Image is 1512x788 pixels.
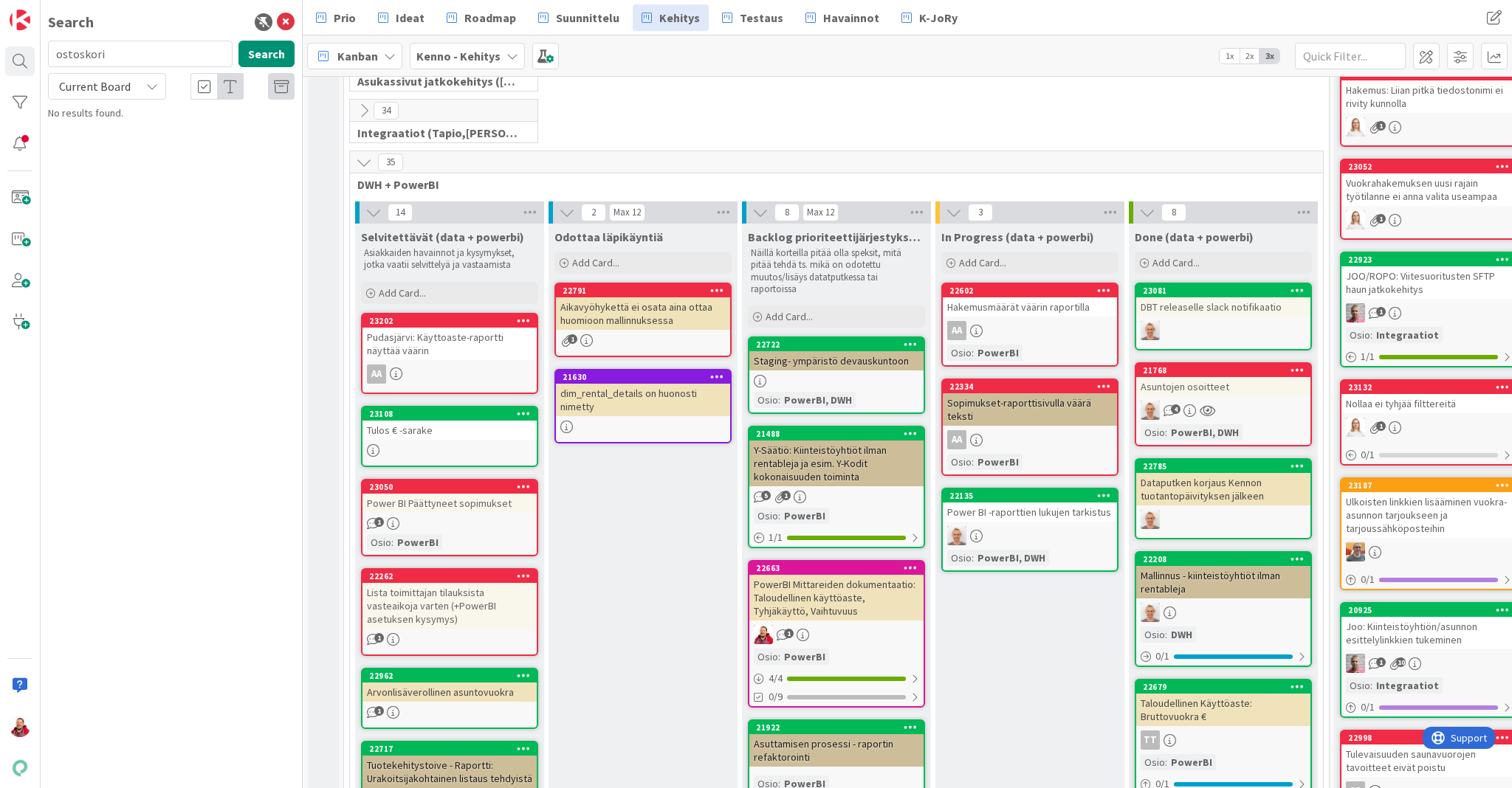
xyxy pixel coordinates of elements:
[362,480,537,513] div: 23050Power BI Päättyneet sopimukset
[1370,327,1372,343] span: :
[1346,542,1365,561] img: BN
[1295,43,1406,69] input: Quick Filter...
[1376,307,1386,317] span: 1
[1136,680,1310,726] div: 22679Taloudellinen Käyttöaste: Bruttovuokra €
[1167,626,1196,643] div: DWH
[949,381,1117,392] div: 22334
[919,9,958,27] span: K-JoRy
[756,563,924,573] div: 22663
[1346,418,1365,437] img: SL
[238,41,295,67] button: Search
[1136,284,1310,317] div: 23081DBT releaselle slack notifikaatio
[374,517,384,527] span: 1
[713,4,792,31] a: Testaus
[1143,682,1310,692] div: 22679
[754,625,773,644] img: JS
[943,380,1117,426] div: 22334Sopimukset-raporttisivulla väärä teksti
[48,106,295,121] div: No results found.
[563,372,730,382] div: 21630
[972,550,974,566] span: :
[556,297,730,330] div: Aikavyöhykettä ei osata aina ottaa huomioon mallinnuksessa
[367,364,386,384] div: AA
[1361,699,1375,715] span: 0 / 1
[1167,754,1216,770] div: PowerBI
[749,528,924,547] div: 1/1
[1361,447,1375,463] span: 0 / 1
[59,79,131,94] span: Current Board
[10,716,30,737] img: JS
[1136,460,1310,473] div: 22785
[749,575,924,621] div: PowerBI Mittareiden dokumentaatio: Taloudellinen käyttöaste, Tyhjäkäyttö, Vaihtuvuus
[554,283,732,357] a: 22791Aikavyöhykettä ei osata aina ottaa huomioon mallinnuksessa
[361,668,538,729] a: 22962Arvonlisäverollinen asuntovuokra
[361,313,538,394] a: 23202Pudasjärvi: Käyttoaste-raportti näyttää väärinAA
[749,561,924,575] div: 22663
[1346,654,1365,673] img: HJ
[1346,210,1365,229] img: SL
[943,489,1117,522] div: 22135Power BI -raporttien lukujen tarkistus
[1136,680,1310,694] div: 22679
[1165,424,1167,440] span: :
[1136,473,1310,505] div: Dataputken korjaus Kennon tuotantopäivityksen jälkeen
[362,669,537,682] div: 22962
[554,229,663,244] span: Odottaa läpikäyntiä
[388,204,413,221] span: 14
[943,284,1117,317] div: 22602Hakemusmäärät väärin raportilla
[1136,553,1310,566] div: 22208
[367,534,391,550] div: Osio
[947,550,972,566] div: Osio
[769,671,783,686] span: 4 / 4
[369,744,537,754] div: 22717
[740,9,783,27] span: Testaus
[362,314,537,360] div: 23202Pudasjärvi: Käyttoaste-raportti näyttää väärin
[364,247,535,272] p: Asiakkaiden havainnot ja kysymykset, jotka vaatii selvittelyä ja vastaamista
[797,4,888,31] a: Havainnot
[778,508,780,524] span: :
[1143,461,1310,471] div: 22785
[1136,364,1310,377] div: 21768
[748,560,925,708] a: 22663PowerBI Mittareiden dokumentaatio: Taloudellinen käyttöaste, Tyhjäkäyttö, VaihtuvuusJSOsio:P...
[943,393,1117,426] div: Sopimukset-raporttisivulla väärä teksti
[362,570,537,629] div: 22262Lista toimittajan tilauksista vasteaikoja varten (+PowerBI asetuksen kysymys)
[780,508,829,524] div: PowerBI
[754,508,778,524] div: Osio
[1346,677,1370,694] div: Osio
[1376,657,1386,667] span: 1
[943,502,1117,522] div: Power BI -raporttien lukujen tarkistus
[941,379,1118,476] a: 22334Sopimukset-raporttisivulla väärä tekstiAAOsio:PowerBI
[369,671,537,681] div: 22962
[1135,551,1312,667] a: 22208Mallinnus - kiinteistöyhtiöt ilman rentablejaPMOsio:DWH0/1
[1136,364,1310,396] div: 21768Asuntojen osoitteet
[959,256,1006,269] span: Add Card...
[756,339,924,350] div: 22722
[1161,204,1186,221] span: 8
[780,649,829,665] div: PowerBI
[362,314,537,328] div: 23202
[749,427,924,486] div: 21488Y-Säätiö: Kiinteistöyhtiöt ilman rentableja ja esim. Y-Kodit kokonaisuuden toiminta
[749,669,924,688] div: 4/4
[361,479,538,556] a: 23050Power BI Päättyneet sopimuksetOsio:PowerBI
[1141,730,1160,750] div: TT
[1136,647,1310,666] div: 0/1
[1155,649,1169,664] span: 0 / 1
[784,629,794,638] span: 1
[362,583,537,629] div: Lista toimittajan tilauksista vasteaikoja varten (+PowerBI asetuksen kysymys)
[943,297,1117,317] div: Hakemusmäärät väärin raportilla
[416,49,501,63] b: Kenno - Kehitys
[1346,303,1365,322] img: HJ
[947,454,972,470] div: Osio
[362,421,537,440] div: Tulos € -sarake
[1141,321,1160,340] img: PM
[941,283,1118,367] a: 22602Hakemusmäärät väärin raportillaAAOsio:PowerBI
[756,722,924,733] div: 21922
[554,369,732,443] a: 21630dim_rental_details on huonosti nimetty
[949,491,1117,501] div: 22135
[751,247,922,295] p: Näillä korteilla pitää olla speksit, mitä pitää tehdä ts. mikä on odotettu muutos/lisäys datatput...
[581,204,606,221] span: 2
[369,409,537,419] div: 23108
[361,406,538,467] a: 23108Tulos € -sarake
[749,625,924,644] div: JS
[362,364,537,384] div: AA
[943,380,1117,393] div: 22334
[556,284,730,330] div: 22791Aikavyöhykettä ei osata aina ottaa huomioon mallinnuksessa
